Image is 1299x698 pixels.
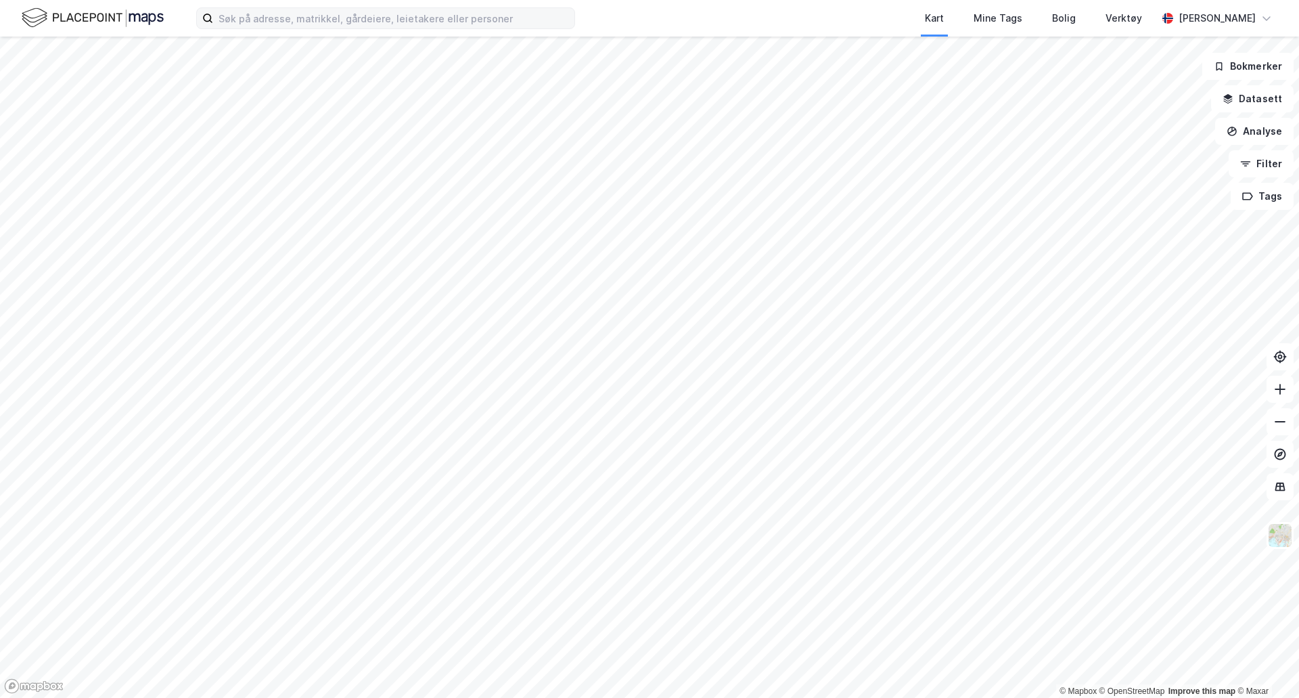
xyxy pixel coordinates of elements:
[213,8,574,28] input: Søk på adresse, matrikkel, gårdeiere, leietakere eller personer
[974,10,1022,26] div: Mine Tags
[925,10,944,26] div: Kart
[22,6,164,30] img: logo.f888ab2527a4732fd821a326f86c7f29.svg
[1179,10,1256,26] div: [PERSON_NAME]
[1231,633,1299,698] iframe: Chat Widget
[1231,633,1299,698] div: Kontrollprogram for chat
[1106,10,1142,26] div: Verktøy
[1052,10,1076,26] div: Bolig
